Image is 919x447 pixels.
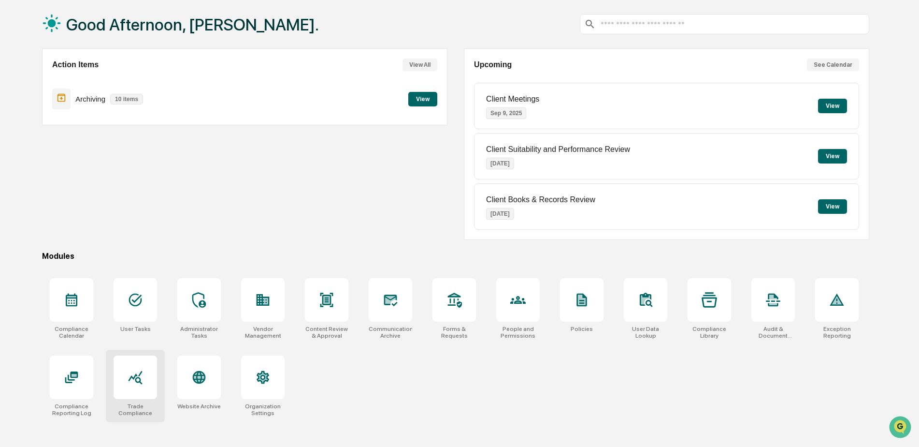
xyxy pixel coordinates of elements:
button: See all [150,105,176,117]
div: Forms & Requests [432,326,476,339]
button: See Calendar [807,59,859,71]
div: Organization Settings [241,403,285,417]
p: Client Books & Records Review [486,195,595,204]
a: 🔎Data Lookup [6,212,65,230]
div: Website Archive [177,403,221,410]
div: Trade Compliance [114,403,157,417]
img: Steve.Lennart [10,122,25,138]
span: Data Lookup [19,216,61,226]
div: Vendor Management [241,326,285,339]
p: How can we help? [10,20,176,36]
div: Compliance Library [688,326,731,339]
span: • [80,158,84,165]
p: [DATE] [486,208,514,220]
div: User Tasks [120,326,151,332]
div: 🔎 [10,217,17,225]
div: We're available if you need us! [43,84,133,91]
button: Start new chat [164,77,176,89]
span: • [130,132,133,139]
div: Exception Reporting [815,326,859,339]
div: People and Permissions [496,326,540,339]
div: Compliance Reporting Log [50,403,93,417]
div: Administrator Tasks [177,326,221,339]
button: View [818,149,847,164]
div: 🗄️ [70,199,78,207]
input: Clear [25,44,159,54]
a: View [408,94,437,103]
p: Client Suitability and Performance Review [486,145,630,154]
img: Jack Rasmussen [10,149,25,164]
button: View All [402,59,437,71]
div: User Data Lookup [624,326,667,339]
div: Start new chat [43,74,158,84]
a: 🗄️Attestations [66,194,124,211]
img: 8933085812038_c878075ebb4cc5468115_72.jpg [20,74,38,91]
div: Past conversations [10,107,65,115]
a: Powered byPylon [68,239,117,247]
div: 🖐️ [10,199,17,207]
button: View [818,99,847,113]
img: 1746055101610-c473b297-6a78-478c-a979-82029cc54cd1 [19,158,27,166]
div: Content Review & Approval [305,326,348,339]
span: [PERSON_NAME].[PERSON_NAME] [30,132,128,139]
p: Sep 9, 2025 [486,107,526,119]
p: Client Meetings [486,95,539,104]
button: View [408,92,437,106]
p: [DATE] [486,158,514,169]
h2: Action Items [52,60,99,69]
div: Modules [42,252,869,261]
p: Archiving [75,95,105,103]
span: [DATE] [86,158,105,165]
h1: Good Afternoon, [PERSON_NAME]. [66,15,319,34]
span: [PERSON_NAME] [30,158,78,165]
div: Compliance Calendar [50,326,93,339]
div: Communications Archive [369,326,412,339]
iframe: Open customer support [888,415,914,441]
h2: Upcoming [474,60,512,69]
img: 1746055101610-c473b297-6a78-478c-a979-82029cc54cd1 [10,74,27,91]
span: [DATE] [135,132,155,139]
p: 10 items [110,94,143,104]
span: Preclearance [19,198,62,208]
span: Pylon [96,240,117,247]
button: View [818,199,847,214]
a: 🖐️Preclearance [6,194,66,211]
span: Attestations [80,198,120,208]
div: Audit & Document Logs [751,326,795,339]
div: Policies [571,326,593,332]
